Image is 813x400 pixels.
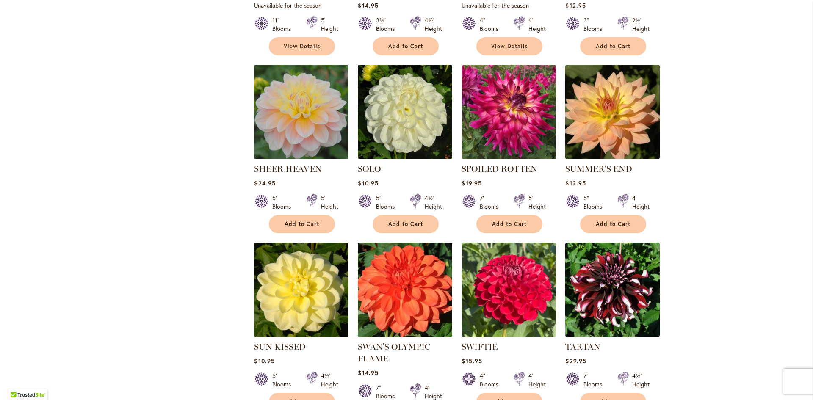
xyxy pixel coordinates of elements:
span: Add to Cart [388,221,423,228]
span: $14.95 [358,369,378,377]
span: View Details [284,43,320,50]
button: Add to Cart [476,215,542,233]
img: SWIFTIE [462,243,556,337]
img: SHEER HEAVEN [254,65,348,159]
div: 5" Blooms [376,194,400,211]
span: $19.95 [462,179,481,187]
a: Swan's Olympic Flame [358,331,452,339]
a: SHEER HEAVEN [254,153,348,161]
span: View Details [491,43,528,50]
a: SWIFTIE [462,342,498,352]
span: Add to Cart [388,43,423,50]
a: TARTAN [565,342,600,352]
div: 5" Blooms [272,194,296,211]
div: 4' Height [632,194,650,211]
button: Add to Cart [580,37,646,55]
img: Tartan [565,243,660,337]
div: 4' Height [528,372,546,389]
a: SPOILED ROTTEN [462,153,556,161]
div: 3½" Blooms [376,16,400,33]
div: 7" Blooms [480,194,503,211]
div: 4½' Height [425,194,442,211]
img: SUN KISSED [254,243,348,337]
img: SOLO [358,65,452,159]
span: $10.95 [358,179,378,187]
div: 7" Blooms [583,372,607,389]
span: $10.95 [254,357,274,365]
a: SUN KISSED [254,342,306,352]
span: Add to Cart [285,221,319,228]
span: $14.95 [358,1,378,9]
iframe: Launch Accessibility Center [6,370,30,394]
div: 4" Blooms [480,372,503,389]
div: 11" Blooms [272,16,296,33]
div: 5" Blooms [272,372,296,389]
a: SUMMER'S END [565,164,632,174]
div: 5" Blooms [583,194,607,211]
a: SOLO [358,153,452,161]
span: Add to Cart [596,43,630,50]
div: 4½' Height [425,16,442,33]
a: SOLO [358,164,381,174]
div: 5' Height [528,194,546,211]
span: Add to Cart [492,221,527,228]
a: SHEER HEAVEN [254,164,322,174]
a: SWAN'S OLYMPIC FLAME [358,342,430,364]
div: 4½' Height [321,372,338,389]
img: SPOILED ROTTEN [462,65,556,159]
button: Add to Cart [580,215,646,233]
div: 4' Height [528,16,546,33]
span: $15.95 [462,357,482,365]
button: Add to Cart [373,37,439,55]
div: 2½' Height [632,16,650,33]
p: Unavailable for the season [254,1,348,9]
div: 3" Blooms [583,16,607,33]
span: $12.95 [565,1,586,9]
span: Add to Cart [596,221,630,228]
div: 5' Height [321,194,338,211]
a: View Details [476,37,542,55]
a: Tartan [565,331,660,339]
img: Swan's Olympic Flame [356,240,455,339]
span: $29.95 [565,357,586,365]
span: $24.95 [254,179,275,187]
div: 4½' Height [632,372,650,389]
button: Add to Cart [373,215,439,233]
p: Unavailable for the season [462,1,556,9]
a: SUN KISSED [254,331,348,339]
a: SPOILED ROTTEN [462,164,537,174]
img: SUMMER'S END [565,65,660,159]
div: 4" Blooms [480,16,503,33]
a: SUMMER'S END [565,153,660,161]
div: 5' Height [321,16,338,33]
a: View Details [269,37,335,55]
button: Add to Cart [269,215,335,233]
span: $12.95 [565,179,586,187]
a: SWIFTIE [462,331,556,339]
